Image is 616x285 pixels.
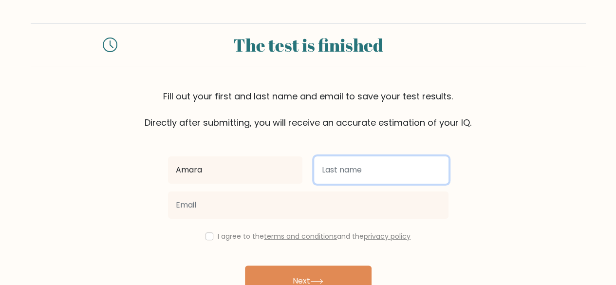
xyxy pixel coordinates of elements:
[129,32,487,58] div: The test is finished
[364,231,411,241] a: privacy policy
[168,156,302,184] input: First name
[314,156,448,184] input: Last name
[264,231,337,241] a: terms and conditions
[31,90,586,129] div: Fill out your first and last name and email to save your test results. Directly after submitting,...
[168,191,448,219] input: Email
[218,231,411,241] label: I agree to the and the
